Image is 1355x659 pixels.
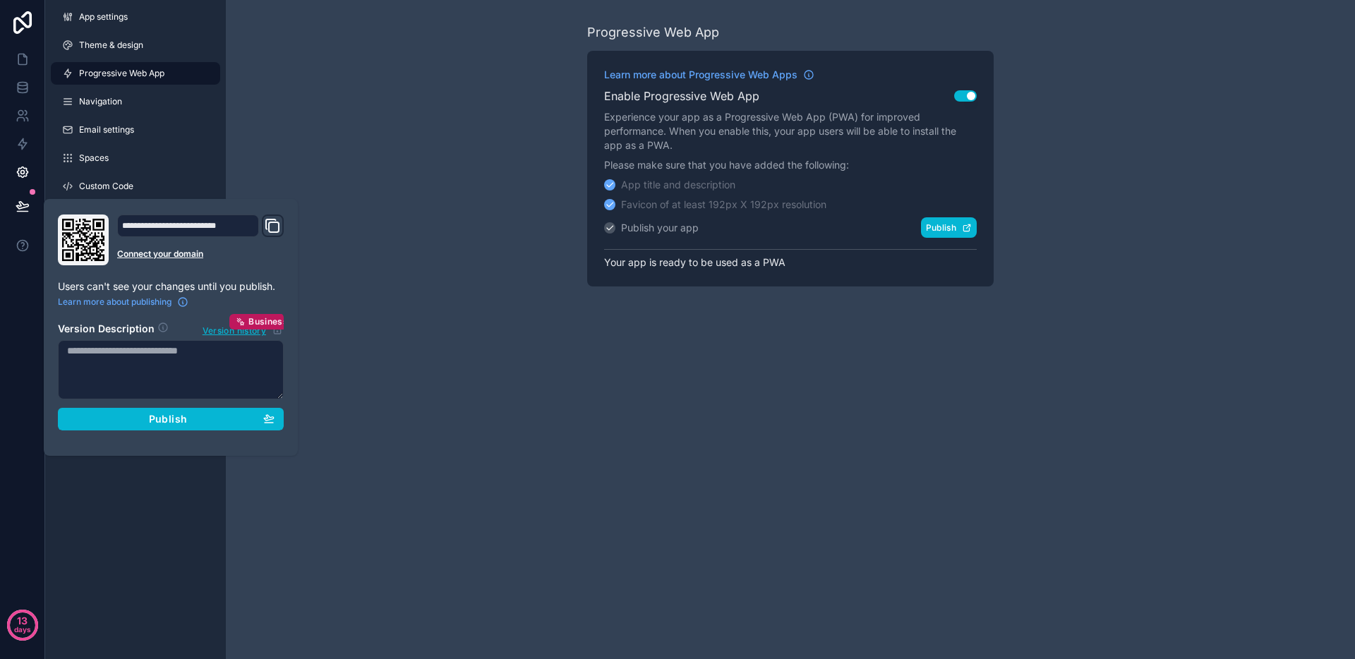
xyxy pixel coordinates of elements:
div: Progressive Web App [587,23,719,42]
span: App settings [79,11,128,23]
a: Learn more about publishing [58,296,188,308]
a: Email settings [51,119,220,141]
p: Users can't see your changes until you publish. [58,279,284,294]
a: Progressive Web App [51,62,220,85]
button: Publish [921,217,977,238]
a: Learn more about Progressive Web Apps [604,68,814,82]
div: App title and description [621,178,735,192]
span: Theme & design [79,40,143,51]
p: 13 [17,614,28,628]
span: Learn more about Progressive Web Apps [604,68,797,82]
span: Version history [203,322,266,337]
h2: Version Description [58,322,155,337]
span: Business [248,316,288,327]
span: Progressive Web App [79,68,164,79]
p: Please make sure that you have added the following: [604,158,977,172]
span: Email settings [79,124,134,135]
span: Spaces [79,152,109,164]
span: Custom Code [79,181,133,192]
a: Custom Code [51,175,220,198]
div: Domain and Custom Link [117,214,284,265]
span: Publish [149,413,187,425]
h2: Enable Progressive Web App [604,87,759,104]
a: App settings [51,6,220,28]
p: Experience your app as a Progressive Web App (PWA) for improved performance. When you enable this... [604,110,977,152]
a: Spaces [51,147,220,169]
a: Navigation [51,90,220,113]
a: Connect your domain [117,248,284,260]
div: Publish your app [621,221,699,235]
p: Your app is ready to be used as a PWA [604,249,977,270]
a: Theme & design [51,34,220,56]
span: Learn more about publishing [58,296,171,308]
p: days [14,619,31,639]
button: Publish [58,408,284,430]
span: Navigation [79,96,122,107]
div: Favicon of at least 192px X 192px resolution [621,198,826,212]
button: Version historyBusiness [202,322,284,337]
